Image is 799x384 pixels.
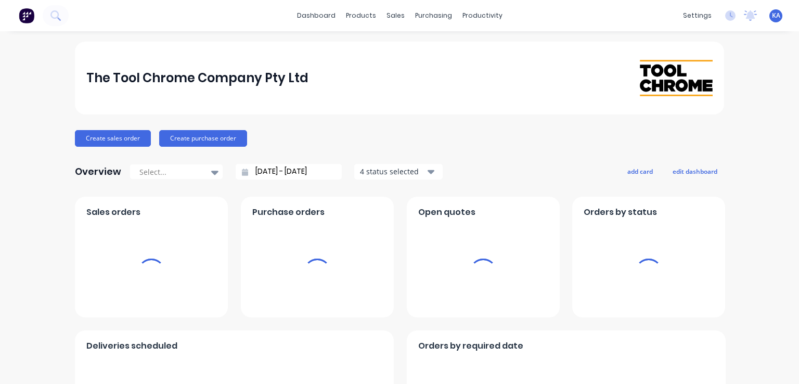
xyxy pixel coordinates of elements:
div: settings [678,8,717,23]
img: The Tool Chrome Company Pty Ltd [640,60,713,96]
span: Sales orders [86,206,140,219]
div: purchasing [410,8,457,23]
div: The Tool Chrome Company Pty Ltd [86,68,308,88]
div: products [341,8,381,23]
span: Open quotes [418,206,475,219]
button: Create sales order [75,130,151,147]
button: add card [621,164,660,178]
button: Create purchase order [159,130,247,147]
span: Purchase orders [252,206,325,219]
span: Orders by status [584,206,657,219]
span: Orders by required date [418,340,523,352]
div: productivity [457,8,508,23]
span: Deliveries scheduled [86,340,177,352]
button: edit dashboard [666,164,724,178]
a: dashboard [292,8,341,23]
img: Factory [19,8,34,23]
div: Overview [75,161,121,182]
span: KA [772,11,780,20]
div: sales [381,8,410,23]
button: 4 status selected [354,164,443,180]
div: 4 status selected [360,166,426,177]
